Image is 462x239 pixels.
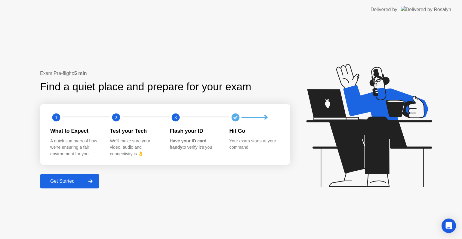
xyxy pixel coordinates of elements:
div: Test your Tech [110,127,160,135]
text: 2 [115,115,117,120]
div: Hit Go [229,127,280,135]
div: Get Started [42,178,83,184]
div: What to Expect [50,127,100,135]
b: Have your ID card handy [170,138,206,150]
button: Get Started [40,174,99,188]
div: Delivered by [371,6,397,13]
text: 3 [174,115,177,120]
div: A quick summary of how we’re ensuring a fair environment for you [50,138,100,157]
div: Open Intercom Messenger [442,219,456,233]
img: Delivered by Rosalyn [401,6,451,13]
text: 1 [55,115,57,120]
div: Flash your ID [170,127,220,135]
div: to verify it’s you [170,138,220,151]
div: We’ll make sure your video, audio and connectivity is 👌 [110,138,160,157]
div: Your exam starts at your command [229,138,280,151]
div: Exam Pre-flight: [40,70,290,77]
b: 5 min [74,71,87,76]
div: Find a quiet place and prepare for your exam [40,79,252,95]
